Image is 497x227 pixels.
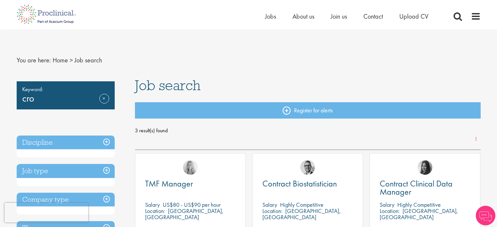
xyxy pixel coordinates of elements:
span: Salary [262,201,277,208]
span: Salary [380,201,394,208]
img: Shannon Briggs [183,160,198,175]
span: > [70,56,73,64]
span: Location: [380,207,400,215]
a: About us [292,12,314,21]
img: George Breen [300,160,315,175]
span: TMF Manager [145,178,193,189]
h3: Company type [17,193,115,207]
a: breadcrumb link [53,56,68,64]
p: [GEOGRAPHIC_DATA], [GEOGRAPHIC_DATA] [145,207,224,221]
span: Location: [262,207,282,215]
span: Salary [145,201,160,208]
a: Upload CV [399,12,428,21]
span: Contract Clinical Data Manager [380,178,453,197]
span: Contract Biostatistician [262,178,337,189]
a: Contract Biostatistician [262,180,353,188]
p: [GEOGRAPHIC_DATA], [GEOGRAPHIC_DATA] [262,207,341,221]
h3: Job type [17,164,115,178]
iframe: reCAPTCHA [5,203,88,222]
a: Remove [99,94,109,113]
span: 3 result(s) found [135,126,481,136]
p: Highly Competitive [280,201,323,208]
span: Job search [75,56,102,64]
a: Contact [363,12,383,21]
h3: Discipline [17,136,115,150]
a: Jobs [265,12,276,21]
span: Keyword: [22,85,109,94]
img: Chatbot [476,206,495,225]
div: cro [17,81,115,109]
p: US$80 - US$90 per hour [163,201,221,208]
span: Job search [135,76,201,94]
span: Location: [145,207,165,215]
a: Contract Clinical Data Manager [380,180,470,196]
p: Highly Competitive [397,201,441,208]
a: TMF Manager [145,180,236,188]
p: [GEOGRAPHIC_DATA], [GEOGRAPHIC_DATA] [380,207,458,221]
a: Register for alerts [135,102,481,119]
a: Join us [331,12,347,21]
span: You are here: [17,56,51,64]
img: Heidi Hennigan [418,160,432,175]
a: 1 [471,136,481,143]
